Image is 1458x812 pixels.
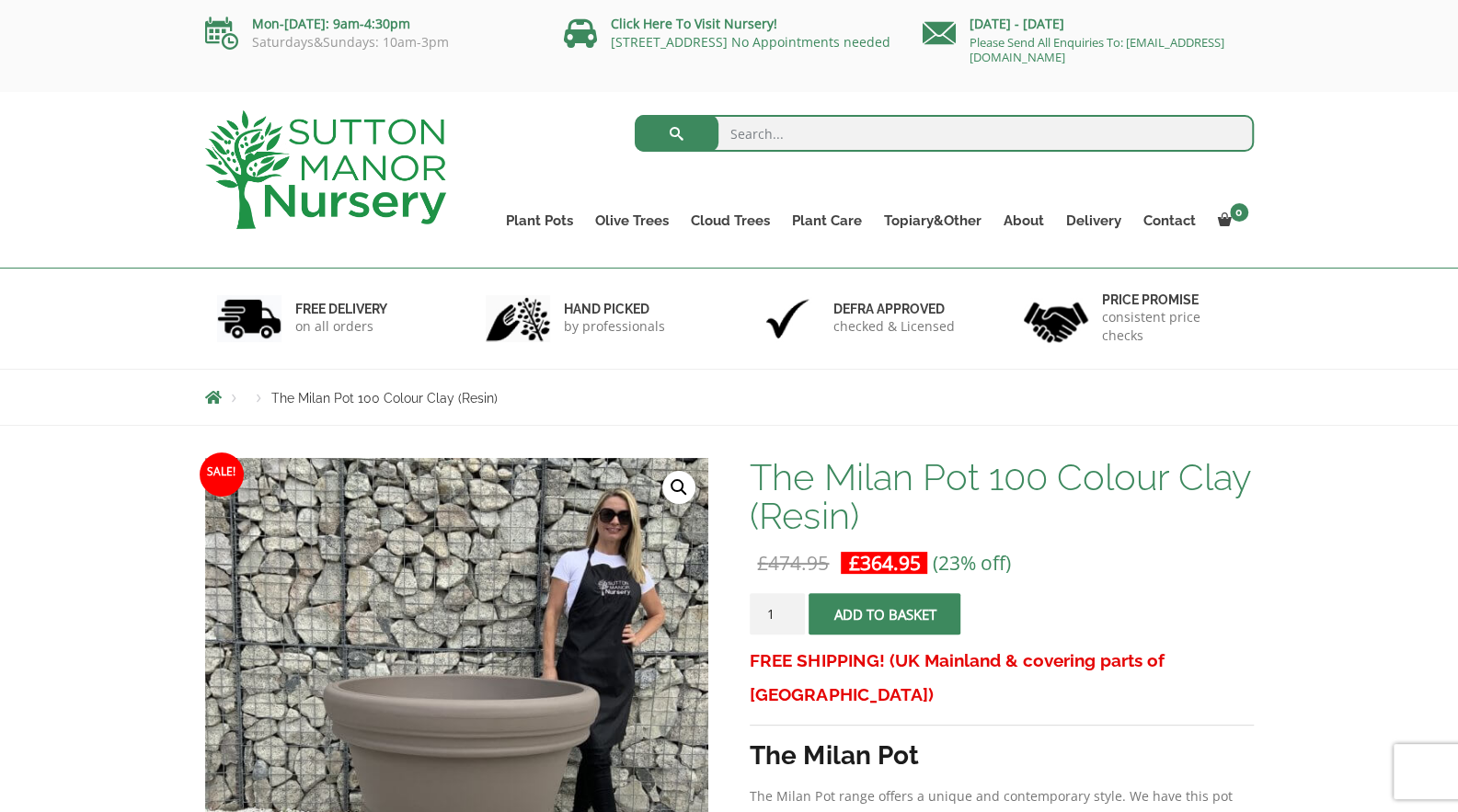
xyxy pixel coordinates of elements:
input: Product quantity [750,593,805,635]
p: Saturdays&Sundays: 10am-3pm [205,35,536,50]
h6: hand picked [564,301,665,317]
a: Cloud Trees [680,208,781,234]
strong: The Milan Pot [750,740,918,771]
span: £ [848,550,859,576]
h3: FREE SHIPPING! (UK Mainland & covering parts of [GEOGRAPHIC_DATA]) [750,644,1253,712]
a: Topiary&Other [873,208,993,234]
h1: The Milan Pot 100 Colour Clay (Resin) [750,458,1253,535]
a: About [993,208,1055,234]
span: £ [757,550,768,576]
h6: Price promise [1102,292,1242,308]
nav: Breadcrumbs [205,390,1254,405]
span: (23% off) [932,550,1010,576]
a: Plant Care [781,208,873,234]
a: Delivery [1055,208,1132,234]
a: Olive Trees [584,208,680,234]
img: 2.jpg [486,295,550,342]
img: 3.jpg [755,295,820,342]
a: [STREET_ADDRESS] No Appointments needed [611,33,890,51]
img: 4.jpg [1024,291,1088,347]
img: 1.jpg [217,295,281,342]
input: Search... [635,115,1254,152]
p: checked & Licensed [833,317,955,336]
a: Click Here To Visit Nursery! [611,15,777,32]
span: The Milan Pot 100 Colour Clay (Resin) [271,391,498,406]
p: Mon-[DATE]: 9am-4:30pm [205,13,536,35]
p: consistent price checks [1102,308,1242,345]
a: 0 [1207,208,1254,234]
p: by professionals [564,317,665,336]
a: Contact [1132,208,1207,234]
p: [DATE] - [DATE] [923,13,1254,35]
button: Add to basket [809,593,960,635]
a: View full-screen image gallery [662,471,695,504]
p: on all orders [295,317,387,336]
span: 0 [1230,203,1248,222]
bdi: 474.95 [757,550,829,576]
h6: Defra approved [833,301,955,317]
bdi: 364.95 [848,550,920,576]
h6: FREE DELIVERY [295,301,387,317]
img: logo [205,110,446,229]
span: Sale! [200,452,244,497]
a: Plant Pots [495,208,584,234]
a: Please Send All Enquiries To: [EMAIL_ADDRESS][DOMAIN_NAME] [970,34,1224,65]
